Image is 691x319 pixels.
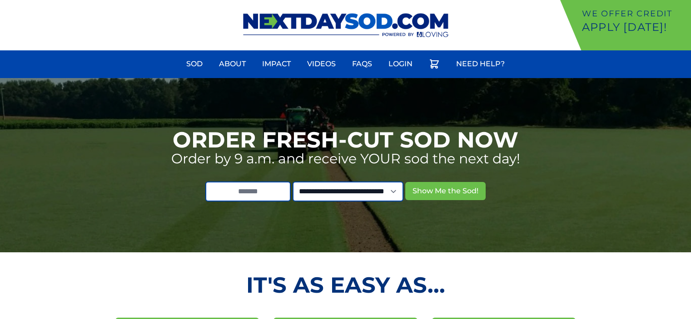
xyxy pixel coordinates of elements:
a: About [214,53,251,75]
button: Show Me the Sod! [405,182,486,200]
h2: It's as Easy As... [115,274,576,296]
a: Need Help? [451,53,510,75]
p: Order by 9 a.m. and receive YOUR sod the next day! [171,151,520,167]
a: Videos [302,53,341,75]
h1: Order Fresh-Cut Sod Now [173,129,518,151]
a: FAQs [347,53,378,75]
a: Sod [181,53,208,75]
p: Apply [DATE]! [582,20,687,34]
a: Impact [257,53,296,75]
p: We offer Credit [582,7,687,20]
a: Login [383,53,418,75]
